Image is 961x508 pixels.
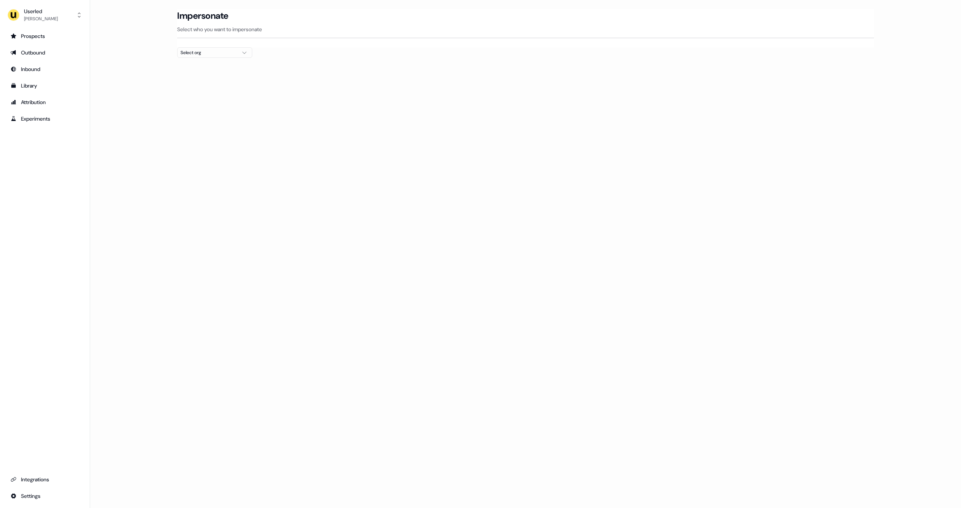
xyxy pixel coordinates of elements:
[6,490,84,502] a: Go to integrations
[11,115,79,122] div: Experiments
[11,492,79,500] div: Settings
[177,26,874,33] p: Select who you want to impersonate
[24,8,58,15] div: Userled
[177,10,229,21] h3: Impersonate
[11,476,79,483] div: Integrations
[6,96,84,108] a: Go to attribution
[6,473,84,485] a: Go to integrations
[6,47,84,59] a: Go to outbound experience
[6,113,84,125] a: Go to experiments
[24,15,58,23] div: [PERSON_NAME]
[11,98,79,106] div: Attribution
[11,49,79,56] div: Outbound
[177,47,252,58] button: Select org
[11,32,79,40] div: Prospects
[181,49,237,56] div: Select org
[6,6,84,24] button: Userled[PERSON_NAME]
[6,80,84,92] a: Go to templates
[6,63,84,75] a: Go to Inbound
[11,82,79,89] div: Library
[6,30,84,42] a: Go to prospects
[11,65,79,73] div: Inbound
